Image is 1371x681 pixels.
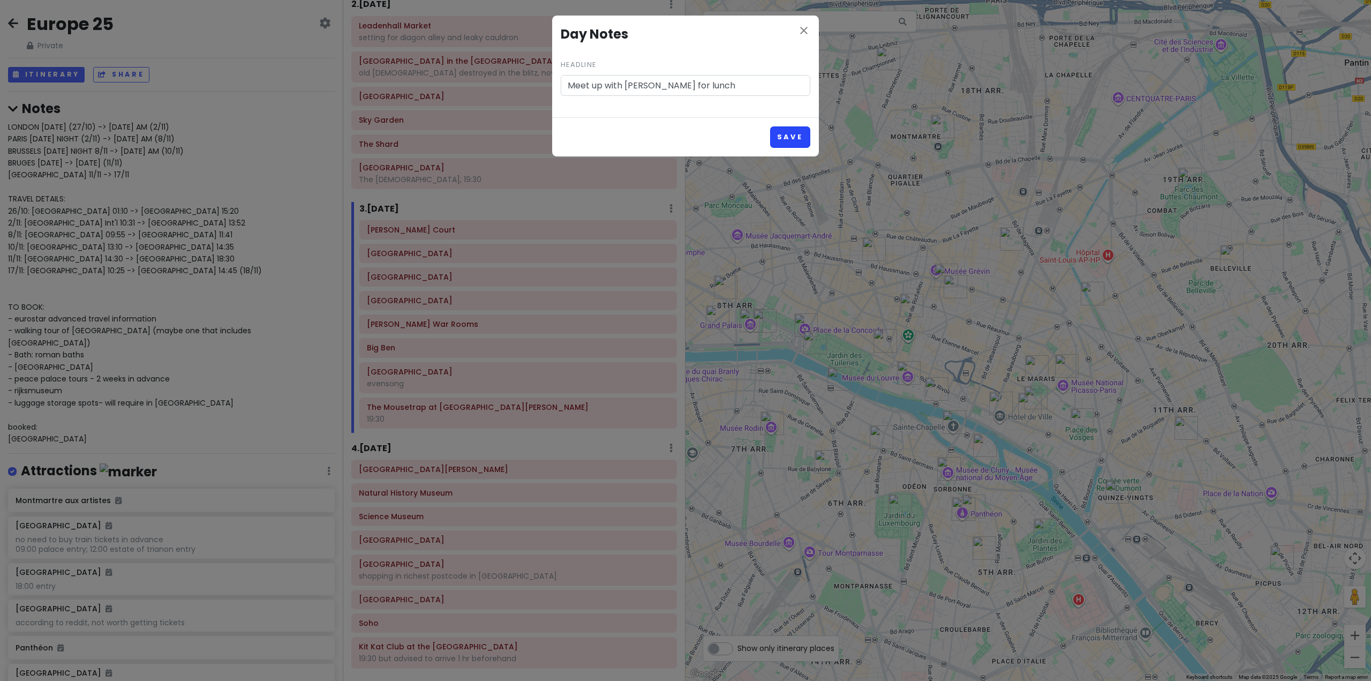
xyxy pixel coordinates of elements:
[770,126,810,147] button: Save
[561,75,810,96] input: For example, a certain neighborhood
[561,59,596,70] label: Headline
[561,24,810,44] h4: Day Notes
[797,24,810,39] button: Close
[797,24,810,37] i: close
